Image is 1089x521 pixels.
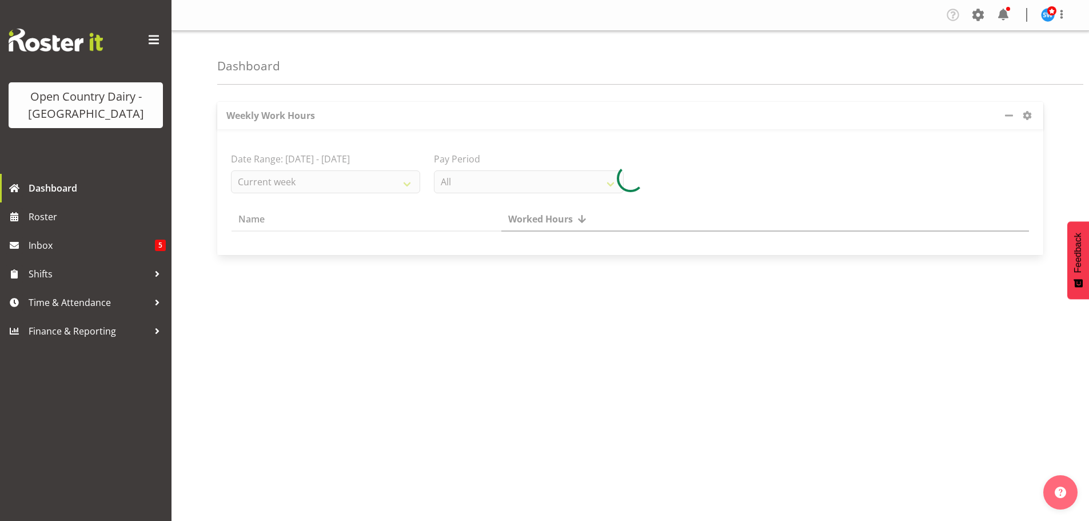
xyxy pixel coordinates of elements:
h4: Dashboard [217,59,280,73]
img: help-xxl-2.png [1055,487,1066,498]
span: Feedback [1073,233,1083,273]
span: Finance & Reporting [29,323,149,340]
span: Shifts [29,265,149,283]
span: Dashboard [29,180,166,197]
div: Open Country Dairy - [GEOGRAPHIC_DATA] [20,88,151,122]
button: Feedback - Show survey [1067,221,1089,299]
span: 5 [155,240,166,251]
span: Inbox [29,237,155,254]
span: Time & Attendance [29,294,149,311]
span: Roster [29,208,166,225]
img: Rosterit website logo [9,29,103,51]
img: steve-webb7510.jpg [1041,8,1055,22]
